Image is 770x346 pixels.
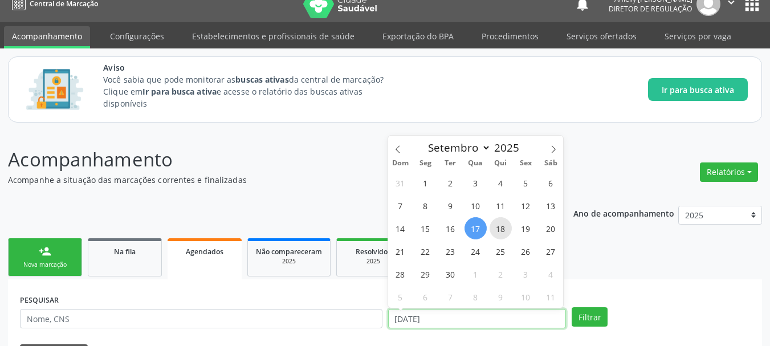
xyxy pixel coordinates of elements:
[515,286,537,308] span: Outubro 10, 2025
[389,240,412,262] span: Setembro 21, 2025
[465,172,487,194] span: Setembro 3, 2025
[389,263,412,285] span: Setembro 28, 2025
[465,263,487,285] span: Outubro 1, 2025
[20,291,59,309] label: PESQUISAR
[345,257,402,266] div: 2025
[414,263,437,285] span: Setembro 29, 2025
[648,78,748,101] button: Ir para busca ativa
[572,307,608,327] button: Filtrar
[17,260,74,269] div: Nova marcação
[20,309,382,328] input: Nome, CNS
[609,4,692,14] span: Diretor de regulação
[465,240,487,262] span: Setembro 24, 2025
[465,194,487,217] span: Setembro 10, 2025
[439,263,462,285] span: Setembro 30, 2025
[8,145,536,174] p: Acompanhamento
[414,240,437,262] span: Setembro 22, 2025
[389,217,412,239] span: Setembro 14, 2025
[515,240,537,262] span: Setembro 26, 2025
[488,160,513,167] span: Qui
[540,194,562,217] span: Setembro 13, 2025
[356,247,391,257] span: Resolvidos
[490,172,512,194] span: Setembro 4, 2025
[103,74,405,109] p: Você sabia que pode monitorar as da central de marcação? Clique em e acesse o relatório das busca...
[490,286,512,308] span: Outubro 9, 2025
[540,217,562,239] span: Setembro 20, 2025
[414,286,437,308] span: Outubro 6, 2025
[114,247,136,257] span: Na fila
[490,217,512,239] span: Setembro 18, 2025
[559,26,645,46] a: Serviços ofertados
[423,140,491,156] select: Month
[540,286,562,308] span: Outubro 11, 2025
[374,26,462,46] a: Exportação do BPA
[413,160,438,167] span: Seg
[465,286,487,308] span: Outubro 8, 2025
[414,217,437,239] span: Setembro 15, 2025
[540,263,562,285] span: Outubro 4, 2025
[39,245,51,258] div: person_add
[515,217,537,239] span: Setembro 19, 2025
[662,84,734,96] span: Ir para busca ativa
[186,247,223,257] span: Agendados
[439,240,462,262] span: Setembro 23, 2025
[256,257,322,266] div: 2025
[142,86,217,97] strong: Ir para busca ativa
[465,217,487,239] span: Setembro 17, 2025
[388,309,567,328] input: Selecione um intervalo
[573,206,674,220] p: Ano de acompanhamento
[540,172,562,194] span: Setembro 6, 2025
[8,174,536,186] p: Acompanhe a situação das marcações correntes e finalizadas
[439,172,462,194] span: Setembro 2, 2025
[515,263,537,285] span: Outubro 3, 2025
[389,286,412,308] span: Outubro 5, 2025
[463,160,488,167] span: Qua
[515,172,537,194] span: Setembro 5, 2025
[439,217,462,239] span: Setembro 16, 2025
[389,172,412,194] span: Agosto 31, 2025
[256,247,322,257] span: Não compareceram
[513,160,538,167] span: Sex
[439,286,462,308] span: Outubro 7, 2025
[388,160,413,167] span: Dom
[439,194,462,217] span: Setembro 9, 2025
[4,26,90,48] a: Acompanhamento
[102,26,172,46] a: Configurações
[22,64,87,115] img: Imagem de CalloutCard
[657,26,739,46] a: Serviços por vaga
[438,160,463,167] span: Ter
[414,194,437,217] span: Setembro 8, 2025
[540,240,562,262] span: Setembro 27, 2025
[474,26,547,46] a: Procedimentos
[389,194,412,217] span: Setembro 7, 2025
[538,160,563,167] span: Sáb
[490,263,512,285] span: Outubro 2, 2025
[414,172,437,194] span: Setembro 1, 2025
[700,162,758,182] button: Relatórios
[491,140,528,155] input: Year
[490,194,512,217] span: Setembro 11, 2025
[184,26,362,46] a: Estabelecimentos e profissionais de saúde
[515,194,537,217] span: Setembro 12, 2025
[103,62,405,74] span: Aviso
[235,74,288,85] strong: buscas ativas
[490,240,512,262] span: Setembro 25, 2025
